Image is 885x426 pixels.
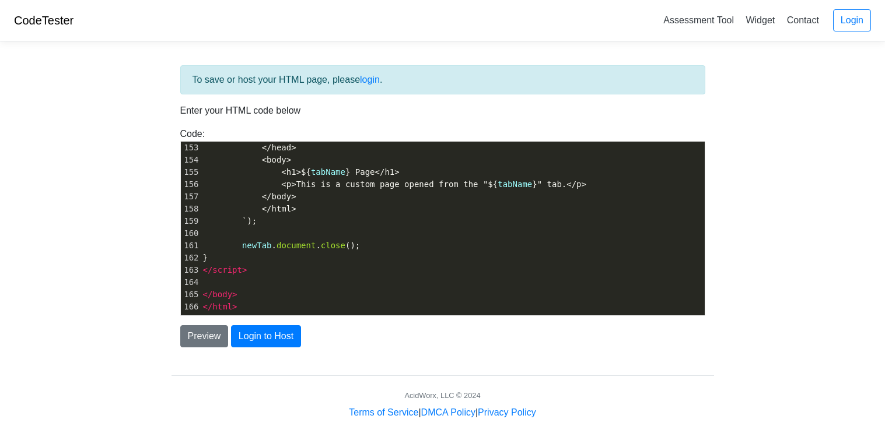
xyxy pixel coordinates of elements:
div: 163 [181,264,201,276]
span: > [232,290,237,299]
a: Login [833,9,871,31]
span: tabName [311,167,345,177]
div: 158 [181,203,201,215]
a: Privacy Policy [478,407,536,417]
span: </ [203,302,213,311]
div: 156 [181,178,201,191]
div: AcidWorx, LLC © 2024 [404,390,480,401]
span: } [203,253,208,262]
a: login [360,75,380,85]
span: <h1>${ [281,167,311,177]
span: </ [203,265,213,274]
button: Login to Host [231,325,301,347]
span: ); [203,216,257,226]
span: > [232,302,237,311]
span: </html> [262,204,296,213]
button: Preview [180,325,229,347]
div: To save or host your HTML page, please . [180,65,705,94]
span: document [277,241,316,250]
span: }" tab.</p> [532,179,586,189]
p: Enter your HTML code below [180,104,705,118]
span: Page</h1> [355,167,400,177]
span: <body> [262,155,292,164]
span: } [345,167,350,177]
div: 165 [181,288,201,301]
div: 159 [181,215,201,227]
div: 153 [181,142,201,154]
div: 160 [181,227,201,240]
div: | | [349,406,536,420]
a: DMCA Policy [421,407,475,417]
a: Widget [741,10,779,30]
div: 157 [181,191,201,203]
div: 164 [181,276,201,288]
div: 166 [181,301,201,313]
span: </body> [262,192,296,201]
span: close [321,241,345,250]
span: html [212,302,232,311]
a: Assessment Tool [659,10,739,30]
div: 162 [181,252,201,264]
span: . . (); [203,241,361,250]
div: Code: [172,127,714,316]
span: ` [242,216,247,226]
a: Terms of Service [349,407,418,417]
span: > [242,265,247,274]
span: </ [203,290,213,299]
a: Contact [782,10,824,30]
span: body [212,290,232,299]
div: 161 [181,240,201,252]
div: 155 [181,166,201,178]
span: tabName [498,179,532,189]
a: CodeTester [14,14,74,27]
span: <p>This is a custom page opened from the "${ [281,179,498,189]
span: newTab [242,241,272,250]
span: script [212,265,242,274]
span: </head> [262,143,296,152]
div: 154 [181,154,201,166]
